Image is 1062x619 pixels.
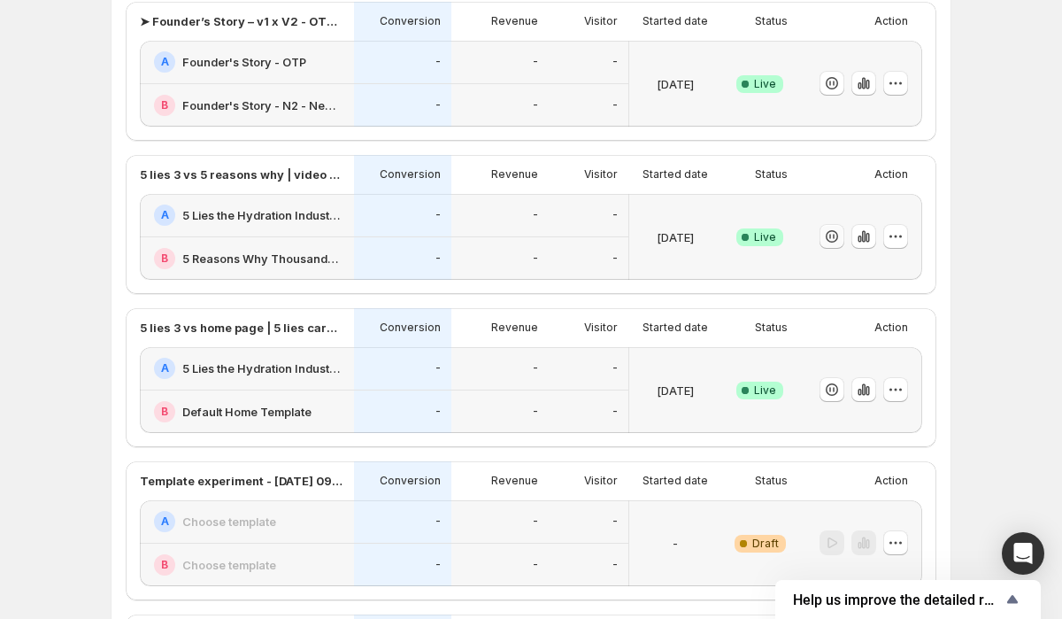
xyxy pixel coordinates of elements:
[533,55,538,69] p: -
[380,14,441,28] p: Conversion
[161,251,168,266] h2: B
[182,403,312,421] h2: Default Home Template
[874,321,908,335] p: Action
[643,321,708,335] p: Started date
[643,474,708,488] p: Started date
[491,321,538,335] p: Revenue
[182,360,343,377] h2: 5 Lies the Hydration Industry Keeps Telling You 3A
[752,537,779,551] span: Draft
[182,556,276,574] h2: Choose template
[643,167,708,182] p: Started date
[874,167,908,182] p: Action
[793,589,1023,610] button: Show survey - Help us improve the detailed report for A/B campaigns
[754,230,776,244] span: Live
[793,592,1002,608] span: Help us improve the detailed report for A/B campaigns
[182,513,276,530] h2: Choose template
[755,474,788,488] p: Status
[533,515,538,529] p: -
[584,321,618,335] p: Visitor
[657,75,694,93] p: [DATE]
[533,251,538,266] p: -
[161,558,168,572] h2: B
[140,166,343,183] p: 5 lies 3 vs 5 reasons why | video ad don’t get fooled | PDP CTA
[161,98,168,112] h2: B
[755,321,788,335] p: Status
[435,55,441,69] p: -
[182,250,343,267] h2: 5 Reasons Why Thousands Are Switching to This Ultra-Hydrating Marine Plasma
[435,251,441,266] p: -
[161,55,169,69] h2: A
[612,405,618,419] p: -
[643,14,708,28] p: Started date
[435,515,441,529] p: -
[1002,532,1044,575] div: Open Intercom Messenger
[612,558,618,572] p: -
[161,405,168,419] h2: B
[754,77,776,91] span: Live
[491,474,538,488] p: Revenue
[612,515,618,529] p: -
[673,535,678,553] p: -
[140,319,343,337] p: 5 lies 3 vs home page | 5 lies carousel ad | PDP CTA
[140,12,343,30] p: ➤ Founder’s Story – v1 x V2 - OTP-Only
[874,14,908,28] p: Action
[161,361,169,375] h2: A
[533,361,538,375] p: -
[612,361,618,375] p: -
[612,251,618,266] p: -
[380,321,441,335] p: Conversion
[533,558,538,572] p: -
[755,14,788,28] p: Status
[161,515,169,529] h2: A
[380,167,441,182] p: Conversion
[874,474,908,488] p: Action
[435,405,441,419] p: -
[140,472,343,490] p: Template experiment - [DATE] 09:51:21
[612,98,618,112] p: -
[435,361,441,375] p: -
[533,405,538,419] p: -
[612,55,618,69] p: -
[161,208,169,222] h2: A
[584,474,618,488] p: Visitor
[435,208,441,222] p: -
[755,167,788,182] p: Status
[584,14,618,28] p: Visitor
[754,383,776,398] span: Live
[657,228,694,246] p: [DATE]
[182,206,343,224] h2: 5 Lies the Hydration Industry Keeps Telling You 3
[435,98,441,112] p: -
[657,382,694,399] p: [DATE]
[491,167,538,182] p: Revenue
[435,558,441,572] p: -
[584,167,618,182] p: Visitor
[182,53,306,71] h2: Founder's Story - OTP
[533,208,538,222] p: -
[380,474,441,488] p: Conversion
[533,98,538,112] p: -
[491,14,538,28] p: Revenue
[182,97,343,114] h2: Founder's Story - N2 - New x Old
[612,208,618,222] p: -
